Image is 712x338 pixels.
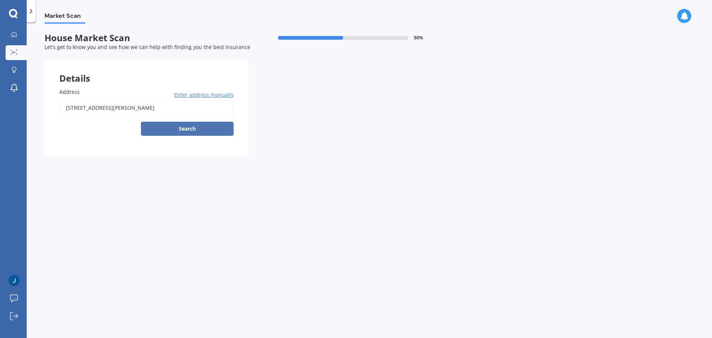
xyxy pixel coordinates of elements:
[59,100,234,116] input: Enter address
[414,35,423,40] span: 50 %
[59,88,80,95] span: Address
[9,275,20,286] img: ACg8ocJSOeAmXIXTnwznVLZHkDN-TLHFLqVxpi-GZJ5urKNQbfX4uA=s96-c
[44,43,250,50] span: Let's get to know you and see how we can help with finding you the best insurance
[44,12,85,22] span: Market Scan
[174,91,234,99] span: Enter address manually
[44,33,248,43] span: House Market Scan
[44,60,248,82] div: Details
[141,122,234,136] button: Search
